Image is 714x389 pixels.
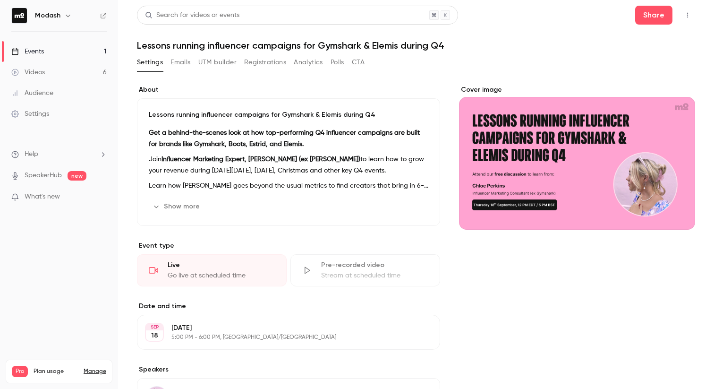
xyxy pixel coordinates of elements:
[11,47,44,56] div: Events
[459,85,695,230] section: Cover image
[170,55,190,70] button: Emails
[25,171,62,181] a: SpeakerHub
[34,368,78,375] span: Plan usage
[145,10,239,20] div: Search for videos or events
[84,368,106,375] a: Manage
[198,55,237,70] button: UTM builder
[244,55,286,70] button: Registrations
[294,55,323,70] button: Analytics
[149,110,428,120] p: Lessons running influencer campaigns for Gymshark & Elemis during Q4
[352,55,365,70] button: CTA
[25,149,38,159] span: Help
[331,55,344,70] button: Polls
[321,271,428,280] div: Stream at scheduled time
[635,6,672,25] button: Share
[321,260,428,270] div: Pre-recorded video
[137,302,440,311] label: Date and time
[11,68,45,77] div: Videos
[161,156,360,163] strong: Influencer Marketing Expert, [PERSON_NAME] (ex [PERSON_NAME])
[137,365,440,374] label: Speakers
[137,241,440,251] p: Event type
[68,171,86,181] span: new
[149,154,428,176] p: Join to learn how to grow your revenue during [DATE][DATE], [DATE], Christmas and other key Q4 ev...
[459,85,695,95] label: Cover image
[137,55,163,70] button: Settings
[149,199,205,214] button: Show more
[35,11,60,20] h6: Modash
[290,254,440,286] div: Pre-recorded videoStream at scheduled time
[11,88,53,98] div: Audience
[171,334,390,341] p: 5:00 PM - 6:00 PM, [GEOGRAPHIC_DATA]/[GEOGRAPHIC_DATA]
[151,331,158,340] p: 18
[25,192,60,202] span: What's new
[168,271,275,280] div: Go live at scheduled time
[137,85,440,95] label: About
[149,180,428,191] p: Learn how [PERSON_NAME] goes beyond the usual metrics to find creators that bring in 6-figures of...
[168,260,275,270] div: Live
[171,323,390,333] p: [DATE]
[11,109,49,119] div: Settings
[137,40,695,51] h1: Lessons running influencer campaigns for Gymshark & Elemis during Q4
[12,366,28,377] span: Pro
[146,324,163,330] div: SEP
[149,130,420,147] strong: Get a behind-the-scenes look at how top-performing Q4 influencer campaigns are built for brands l...
[137,254,287,286] div: LiveGo live at scheduled time
[12,8,27,23] img: Modash
[11,149,107,159] li: help-dropdown-opener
